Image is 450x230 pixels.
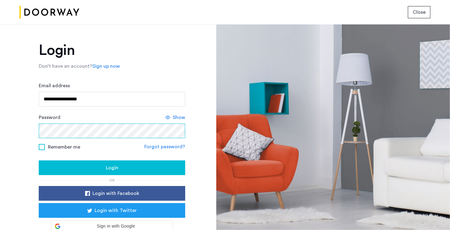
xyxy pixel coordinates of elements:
[48,143,80,151] span: Remember me
[63,223,169,229] span: Sign in with Google
[92,63,120,70] a: Sign up now
[173,114,185,121] span: Show
[408,6,430,18] button: button
[39,64,92,69] span: Don’t have an account?
[92,190,139,197] span: Login with Facebook
[106,164,118,171] span: Login
[144,143,185,150] a: Forgot password?
[39,186,185,201] button: button
[39,43,185,58] h1: Login
[413,9,426,16] span: Close
[95,207,137,214] span: Login with Twitter
[39,160,185,175] button: button
[20,1,79,24] img: logo
[39,203,185,218] button: button
[109,178,115,182] span: or
[39,82,70,89] label: Email address
[39,114,60,121] label: Password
